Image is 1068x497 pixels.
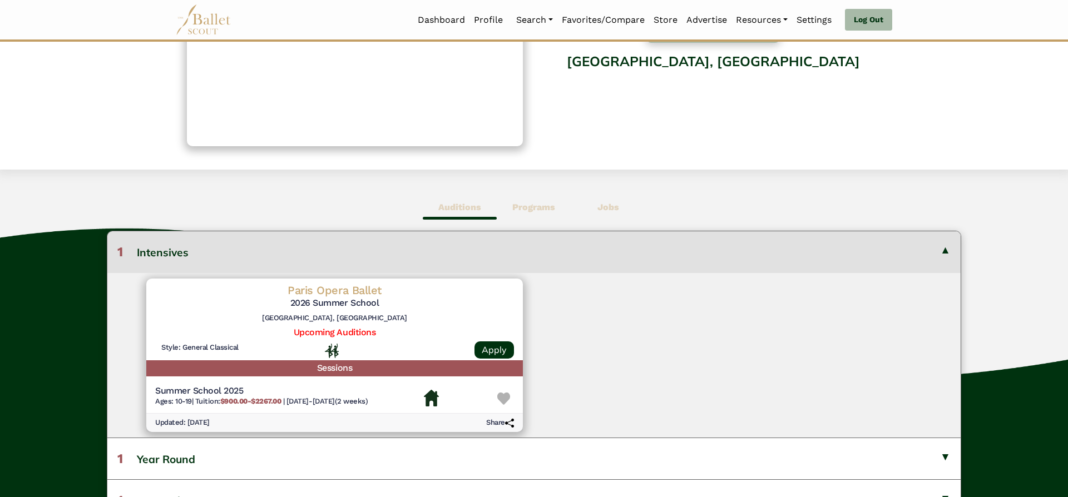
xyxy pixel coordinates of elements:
span: 1 [117,451,123,466]
h6: | | [155,397,368,406]
a: Apply [474,341,514,359]
a: Dashboard [413,8,469,32]
span: Ages: 10-19 [155,397,192,405]
button: 1Intensives [107,231,961,272]
h6: Share [486,418,514,428]
h5: Sessions [146,360,523,376]
a: Store [649,8,682,32]
b: Auditions [438,202,481,212]
span: [DATE]-[DATE] (2 weeks) [286,397,368,405]
button: 1Year Round [107,438,961,479]
b: Programs [512,202,555,212]
a: Resources [731,8,792,32]
a: Favorites/Compare [557,8,649,32]
a: Upcoming Auditions [294,327,375,337]
span: 1 [117,244,123,260]
a: Advertise [682,8,731,32]
div: [GEOGRAPHIC_DATA], [GEOGRAPHIC_DATA] [545,45,881,135]
span: Tuition: [195,397,283,405]
h6: [GEOGRAPHIC_DATA], [GEOGRAPHIC_DATA] [155,314,514,323]
a: Search [512,8,557,32]
img: Heart [497,392,510,405]
b: $900.00-$2267.00 [220,397,281,405]
a: Settings [792,8,836,32]
h6: Updated: [DATE] [155,418,210,428]
img: Housing Available [424,390,439,406]
h5: 2026 Summer School [155,297,514,309]
h4: Paris Opera Ballet [155,283,514,297]
a: Profile [469,8,507,32]
h5: Summer School 2025 [155,385,368,397]
b: Jobs [597,202,619,212]
a: Log Out [845,9,892,31]
img: In Person [325,344,339,358]
h6: Style: General Classical [155,343,245,352]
